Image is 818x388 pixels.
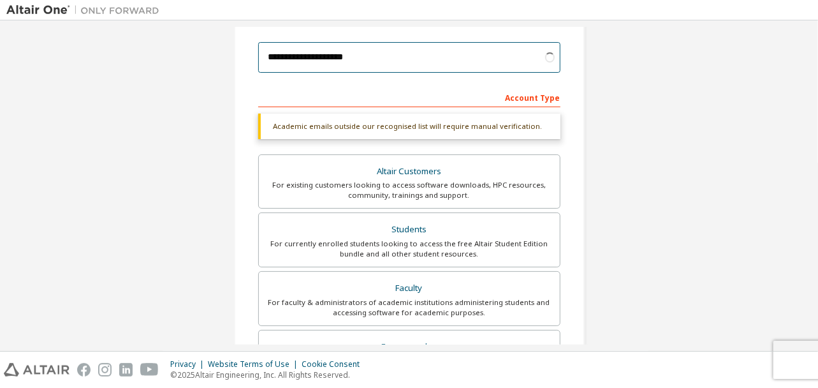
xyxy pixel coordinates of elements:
[258,114,560,139] div: Academic emails outside our recognised list will require manual verification.
[4,363,69,377] img: altair_logo.svg
[267,221,552,239] div: Students
[267,163,552,181] div: Altair Customers
[140,363,159,377] img: youtube.svg
[267,239,552,259] div: For currently enrolled students looking to access the free Altair Student Edition bundle and all ...
[98,363,112,377] img: instagram.svg
[208,359,302,369] div: Website Terms of Use
[267,280,552,297] div: Faculty
[77,363,91,377] img: facebook.svg
[267,338,552,356] div: Everyone else
[119,363,133,377] img: linkedin.svg
[258,87,560,107] div: Account Type
[170,369,367,380] p: © 2025 Altair Engineering, Inc. All Rights Reserved.
[302,359,367,369] div: Cookie Consent
[267,297,552,318] div: For faculty & administrators of academic institutions administering students and accessing softwa...
[267,180,552,200] div: For existing customers looking to access software downloads, HPC resources, community, trainings ...
[6,4,166,17] img: Altair One
[170,359,208,369] div: Privacy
